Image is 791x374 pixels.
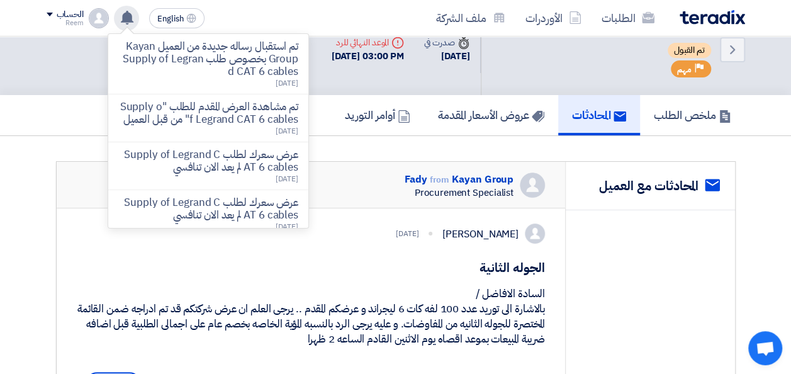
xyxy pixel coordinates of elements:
[558,95,640,135] a: المحادثات
[275,125,298,137] span: [DATE]
[57,9,84,20] div: الحساب
[438,108,544,122] h5: عروض الأسعار المقدمة
[275,77,298,89] span: [DATE]
[640,95,745,135] a: ملخص الطلب
[424,49,469,64] div: [DATE]
[118,149,298,174] p: عرض سعرك لطلب Supply of Legrand CAT 6 cables لم يعد الان تنافسي
[405,173,513,187] div: Fady Kayan Group
[275,221,298,232] span: [DATE]
[677,64,692,76] span: مهم
[405,187,513,198] div: Procurement Specialist
[668,43,711,58] span: تم القبول
[572,108,626,122] h5: المحادثات
[345,108,410,122] h5: أوامر التوريد
[157,14,184,23] span: English
[118,196,298,222] p: عرض سعرك لطلب Supply of Legrand CAT 6 cables لم يعد الان تنافسي
[275,173,298,184] span: [DATE]
[332,49,405,64] div: [DATE] 03:00 PM
[89,8,109,28] img: profile_test.png
[77,286,546,347] div: السادة الافاضل / بالاشارة الى توريد عدد 100 لفه كات 6 ليجراند و عرضكم المقدم .. يرجى العلم ان عرض...
[680,10,745,25] img: Teradix logo
[332,36,405,49] div: الموعد النهائي للرد
[429,173,449,186] span: from
[396,228,418,239] div: [DATE]
[525,224,545,244] img: profile_test.png
[592,3,665,33] a: الطلبات
[442,227,519,242] div: [PERSON_NAME]
[515,3,592,33] a: الأوردرات
[118,40,298,78] p: تم استقبال رساله جديدة من العميل Kayan Group بخصوص طلب Supply of Legrand CAT 6 cables
[424,95,558,135] a: عروض الأسعار المقدمة
[748,331,782,365] div: Open chat
[149,8,205,28] button: English
[118,101,298,126] p: تم مشاهدة العرض المقدم للطلب "Supply of Legrand CAT 6 cables" من قبل العميل
[47,20,84,26] div: Reem
[331,95,424,135] a: أوامر التوريد
[426,3,515,33] a: ملف الشركة
[654,108,731,122] h5: ملخص الطلب
[599,177,698,195] h2: المحادثات مع العميل
[77,259,546,276] h1: الجوله الثانية
[424,36,469,49] div: صدرت في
